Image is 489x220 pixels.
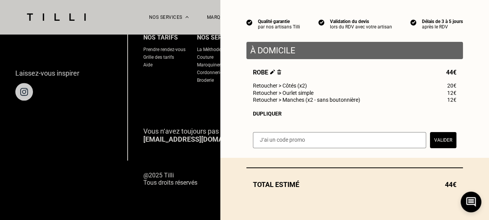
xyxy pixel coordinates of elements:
[318,19,325,26] img: icon list info
[330,24,392,30] div: lors du RDV avec votre artisan
[446,69,456,76] span: 44€
[447,90,456,96] span: 12€
[270,69,275,74] img: Éditer
[447,97,456,103] span: 12€
[258,19,300,24] div: Qualité garantie
[253,97,360,103] span: Retoucher > Manches (x2 - sans boutonnière)
[253,90,313,96] span: Retoucher > Ourlet simple
[258,24,300,30] div: par nos artisans Tilli
[447,83,456,89] span: 20€
[253,132,426,148] input: J‘ai un code promo
[330,19,392,24] div: Validation du devis
[253,83,307,89] span: Retoucher > Côtés (x2)
[422,19,463,24] div: Délais de 3 à 5 jours
[430,132,456,148] button: Valider
[277,69,281,74] img: Supprimer
[246,180,463,189] div: Total estimé
[445,180,456,189] span: 44€
[253,111,456,117] div: Dupliquer
[250,46,459,55] p: À domicile
[246,19,253,26] img: icon list info
[422,24,463,30] div: après le RDV
[253,69,281,76] span: Robe
[410,19,417,26] img: icon list info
